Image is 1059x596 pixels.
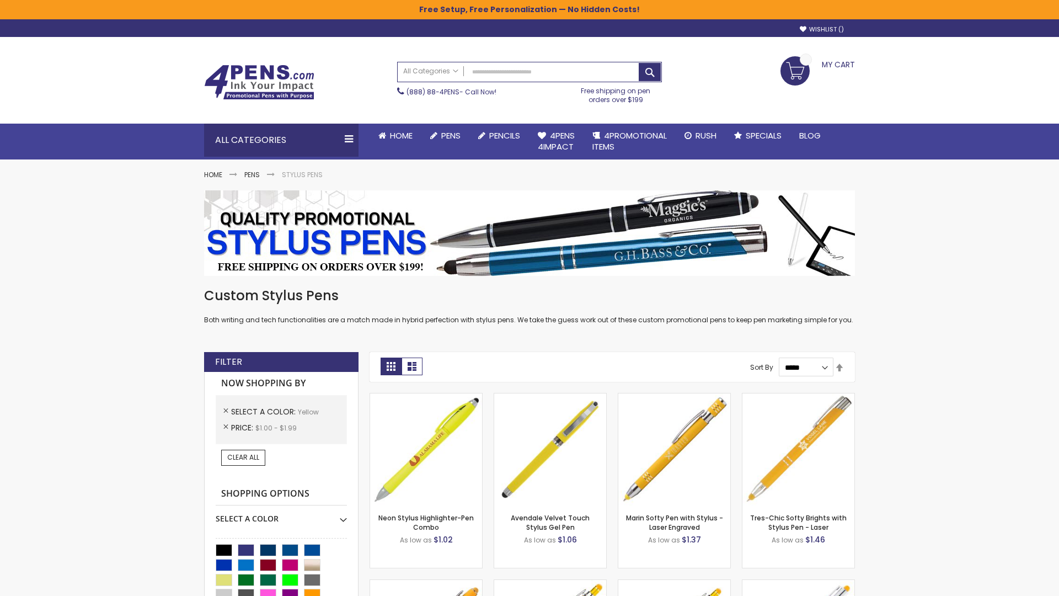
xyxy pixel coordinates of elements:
[592,130,667,152] span: 4PROMOTIONAL ITEMS
[626,513,723,531] a: Marin Softy Pen with Stylus - Laser Engraved
[494,579,606,589] a: Phoenix Softy Brights with Stylus Pen - Laser-Yellow
[584,124,676,159] a: 4PROMOTIONALITEMS
[742,579,854,589] a: Tres-Chic Softy with Stylus Top Pen - ColorJet-Yellow
[800,25,844,34] a: Wishlist
[648,535,680,545] span: As low as
[772,535,804,545] span: As low as
[204,287,855,305] h1: Custom Stylus Pens
[381,358,402,375] strong: Grid
[434,534,453,545] span: $1.02
[378,513,474,531] a: Neon Stylus Highlighter-Pen Combo
[370,124,421,148] a: Home
[725,124,790,148] a: Specials
[618,579,730,589] a: Phoenix Softy Brights Gel with Stylus Pen - Laser-Yellow
[682,534,701,545] span: $1.37
[227,453,259,462] span: Clear All
[742,393,854,505] img: Tres-Chic Softy Brights with Stylus Pen - Laser-Yellow
[799,130,821,141] span: Blog
[298,407,319,417] span: Yellow
[421,124,469,148] a: Pens
[403,67,458,76] span: All Categories
[750,513,847,531] a: Tres-Chic Softy Brights with Stylus Pen - Laser
[221,450,265,465] a: Clear All
[529,124,584,159] a: 4Pens4impact
[204,287,855,325] div: Both writing and tech functionalities are a match made in hybrid perfection with stylus pens. We ...
[204,170,222,179] a: Home
[216,482,347,506] strong: Shopping Options
[390,130,413,141] span: Home
[400,535,432,545] span: As low as
[494,393,606,402] a: Avendale Velvet Touch Stylus Gel Pen-Yellow
[407,87,496,97] span: - Call Now!
[676,124,725,148] a: Rush
[255,423,297,433] span: $1.00 - $1.99
[618,393,730,402] a: Marin Softy Pen with Stylus - Laser Engraved-Yellow
[524,535,556,545] span: As low as
[282,170,323,179] strong: Stylus Pens
[204,65,314,100] img: 4Pens Custom Pens and Promotional Products
[790,124,830,148] a: Blog
[494,393,606,505] img: Avendale Velvet Touch Stylus Gel Pen-Yellow
[538,130,575,152] span: 4Pens 4impact
[370,579,482,589] a: Ellipse Softy Brights with Stylus Pen - Laser-Yellow
[204,190,855,276] img: Stylus Pens
[231,406,298,417] span: Select A Color
[469,124,529,148] a: Pencils
[216,372,347,395] strong: Now Shopping by
[618,393,730,505] img: Marin Softy Pen with Stylus - Laser Engraved-Yellow
[204,124,359,157] div: All Categories
[742,393,854,402] a: Tres-Chic Softy Brights with Stylus Pen - Laser-Yellow
[244,170,260,179] a: Pens
[215,356,242,368] strong: Filter
[570,82,662,104] div: Free shipping on pen orders over $199
[370,393,482,402] a: Neon Stylus Highlighter-Pen Combo-Yellow
[398,62,464,81] a: All Categories
[750,363,773,372] label: Sort By
[216,505,347,524] div: Select A Color
[511,513,590,531] a: Avendale Velvet Touch Stylus Gel Pen
[407,87,459,97] a: (888) 88-4PENS
[489,130,520,141] span: Pencils
[558,534,577,545] span: $1.06
[805,534,825,545] span: $1.46
[746,130,782,141] span: Specials
[231,422,255,433] span: Price
[696,130,716,141] span: Rush
[370,393,482,505] img: Neon Stylus Highlighter-Pen Combo-Yellow
[441,130,461,141] span: Pens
